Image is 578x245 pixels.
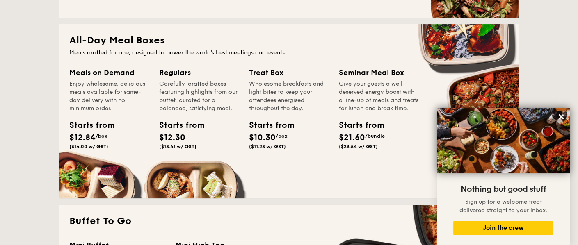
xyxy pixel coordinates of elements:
[339,133,365,143] span: $21.60
[339,80,419,113] div: Give your guests a well-deserved energy boost with a line-up of meals and treats for lunch and br...
[276,133,288,139] span: /box
[249,67,329,78] div: Treat Box
[69,133,96,143] span: $12.84
[461,184,546,194] span: Nothing but good stuff
[339,119,376,132] div: Starts from
[249,119,286,132] div: Starts from
[159,133,185,143] span: $12.30
[339,67,419,78] div: Seminar Meal Box
[159,144,196,150] span: ($13.41 w/ GST)
[69,49,509,57] div: Meals crafted for one, designed to power the world's best meetings and events.
[69,67,149,78] div: Meals on Demand
[555,110,568,123] button: Close
[339,144,378,150] span: ($23.54 w/ GST)
[453,221,553,235] button: Join the crew
[69,215,509,228] h2: Buffet To Go
[365,133,385,139] span: /bundle
[69,80,149,113] div: Enjoy wholesome, delicious meals available for same-day delivery with no minimum order.
[69,144,108,150] span: ($14.00 w/ GST)
[159,80,239,113] div: Carefully-crafted boxes featuring highlights from our buffet, curated for a balanced, satisfying ...
[69,34,509,47] h2: All-Day Meal Boxes
[159,67,239,78] div: Regulars
[96,133,107,139] span: /box
[437,108,570,173] img: DSC07876-Edit02-Large.jpeg
[69,119,106,132] div: Starts from
[249,80,329,113] div: Wholesome breakfasts and light bites to keep your attendees energised throughout the day.
[249,144,286,150] span: ($11.23 w/ GST)
[159,119,196,132] div: Starts from
[459,198,547,214] span: Sign up for a welcome treat delivered straight to your inbox.
[249,133,276,143] span: $10.30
